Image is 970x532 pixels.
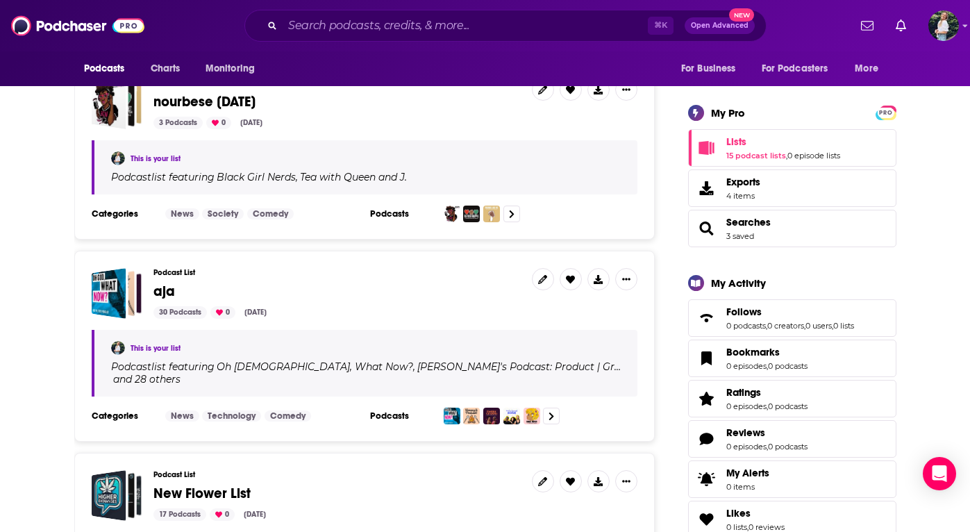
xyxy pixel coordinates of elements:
[747,522,749,532] span: ,
[74,56,143,82] button: open menu
[711,276,766,290] div: My Activity
[153,283,175,300] span: aja
[726,442,767,451] a: 0 episodes
[688,169,896,207] a: Exports
[217,361,413,372] h4: Oh [DEMOGRAPHIC_DATA], What Now?
[729,8,754,22] span: New
[413,360,415,373] span: ,
[111,341,125,355] a: ginny24232
[766,321,767,331] span: ,
[693,138,721,158] a: Lists
[206,117,231,129] div: 0
[726,231,754,241] a: 3 saved
[111,151,125,165] img: ginny24232
[767,442,768,451] span: ,
[92,470,142,521] a: New Flower List
[615,268,637,290] button: Show More Button
[693,389,721,408] a: Ratings
[685,17,755,34] button: Open AdvancedNew
[726,401,767,411] a: 0 episodes
[153,93,256,110] span: nourbese [DATE]
[235,117,268,129] div: [DATE]
[444,206,460,222] img: Black Girl Nerds
[370,410,433,422] h3: Podcasts
[688,460,896,498] a: My Alerts
[153,470,521,479] h3: Podcast List
[726,386,761,399] span: Ratings
[92,208,154,219] h3: Categories
[84,59,125,78] span: Podcasts
[726,361,767,371] a: 0 episodes
[202,410,261,422] a: Technology
[726,522,747,532] a: 0 lists
[890,14,912,38] a: Show notifications dropdown
[688,129,896,167] span: Lists
[92,78,142,129] span: nourbese august 25
[726,467,769,479] span: My Alerts
[767,321,804,331] a: 0 creators
[206,59,255,78] span: Monitoring
[671,56,753,82] button: open menu
[768,361,808,371] a: 0 podcasts
[648,17,674,35] span: ⌘ K
[726,507,751,519] span: Likes
[92,268,142,319] a: aja
[463,408,480,424] img: Lenny's Podcast: Product | Growth | Career
[153,268,521,277] h3: Podcast List
[693,510,721,529] a: Likes
[283,15,648,37] input: Search podcasts, credits, & more...
[928,10,959,41] button: Show profile menu
[786,151,787,160] span: ,
[298,172,407,183] a: Tea with Queen and J.
[153,94,256,110] a: nourbese [DATE]
[726,426,765,439] span: Reviews
[153,306,207,319] div: 30 Podcasts
[165,208,199,219] a: News
[767,361,768,371] span: ,
[370,208,433,219] h3: Podcasts
[726,135,746,148] span: Lists
[726,482,769,492] span: 0 items
[762,59,828,78] span: For Podcasters
[615,78,637,101] button: Show More Button
[153,486,251,501] a: New Flower List
[217,172,296,183] h4: Black Girl Nerds
[767,401,768,411] span: ,
[210,508,235,521] div: 0
[131,154,181,163] a: This is your list
[153,117,203,129] div: 3 Podcasts
[417,361,621,372] h4: [PERSON_NAME]'s Podcast: Product | Gr…
[923,457,956,490] div: Open Intercom Messenger
[726,507,785,519] a: Likes
[832,321,833,331] span: ,
[688,210,896,247] span: Searches
[196,56,273,82] button: open menu
[142,56,189,82] a: Charts
[244,10,767,42] div: Search podcasts, credits, & more...
[726,426,808,439] a: Reviews
[726,306,854,318] a: Follows
[726,176,760,188] span: Exports
[153,508,206,521] div: 17 Podcasts
[238,508,271,521] div: [DATE]
[878,107,894,117] a: PRO
[726,151,786,160] a: 15 podcast lists
[688,380,896,417] span: Ratings
[833,321,854,331] a: 0 lists
[11,13,144,39] img: Podchaser - Follow, Share and Rate Podcasts
[153,284,175,299] a: aja
[805,321,832,331] a: 0 users
[688,420,896,458] span: Reviews
[768,442,808,451] a: 0 podcasts
[239,306,272,319] div: [DATE]
[247,208,294,219] a: Comedy
[845,56,896,82] button: open menu
[153,485,251,502] span: New Flower List
[681,59,736,78] span: For Business
[787,151,840,160] a: 0 episode lists
[928,10,959,41] img: User Profile
[483,408,500,424] img: Gettin' Grown
[726,216,771,228] a: Searches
